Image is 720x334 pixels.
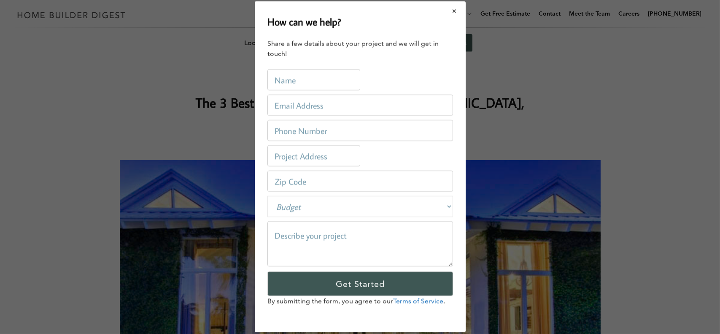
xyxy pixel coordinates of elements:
[267,39,453,59] div: Share a few details about your project and we will get in touch!
[267,95,453,116] input: Email Address
[267,70,360,91] input: Name
[267,296,453,307] p: By submitting the form, you agree to our .
[267,146,360,167] input: Project Address
[267,120,453,141] input: Phone Number
[393,297,443,305] a: Terms of Service
[267,171,453,192] input: Zip Code
[267,14,341,29] h2: How can we help?
[443,2,466,20] button: Close modal
[267,272,453,296] input: Get Started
